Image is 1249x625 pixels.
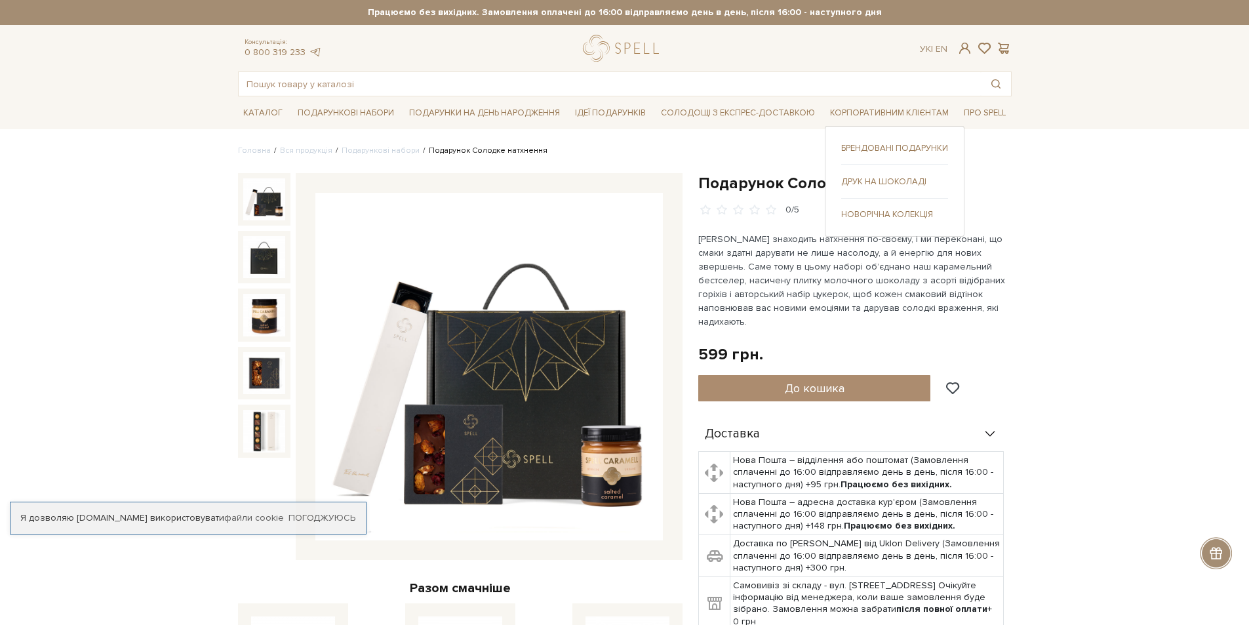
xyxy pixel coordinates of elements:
span: До кошика [785,381,844,395]
b: Працюємо без вихідних. [841,479,952,490]
div: 0/5 [785,204,799,216]
a: telegram [309,47,322,58]
img: Подарунок Солодке натхнення [243,352,285,394]
h1: Подарунок Солодке натхнення [698,173,1012,193]
a: Про Spell [959,103,1011,123]
div: 599 грн. [698,344,763,365]
b: після повної оплати [896,603,987,615]
a: Подарункові набори [292,103,399,123]
div: Каталог [825,126,964,237]
input: Пошук товару у каталозі [239,72,981,96]
a: Корпоративним клієнтам [825,103,954,123]
a: Брендовані подарунки [841,142,948,154]
td: Доставка по [PERSON_NAME] від Uklon Delivery (Замовлення сплаченні до 16:00 відправляємо день в д... [730,535,1004,577]
img: Подарунок Солодке натхнення [315,193,663,540]
td: Нова Пошта – відділення або поштомат (Замовлення сплаченні до 16:00 відправляємо день в день, піс... [730,452,1004,494]
div: Ук [920,43,947,55]
img: Подарунок Солодке натхнення [243,294,285,336]
img: Подарунок Солодке натхнення [243,410,285,452]
span: Доставка [705,428,760,440]
img: Подарунок Солодке натхнення [243,178,285,220]
p: [PERSON_NAME] знаходить натхнення по-своєму, і ми переконані, що смаки здатні дарувати не лише на... [698,232,1006,329]
button: Пошук товару у каталозі [981,72,1011,96]
button: До кошика [698,375,931,401]
a: Каталог [238,103,288,123]
a: 0 800 319 233 [245,47,306,58]
a: Новорічна колекція [841,209,948,220]
span: | [931,43,933,54]
li: Подарунок Солодке натхнення [420,145,547,157]
strong: Працюємо без вихідних. Замовлення оплачені до 16:00 відправляємо день в день, після 16:00 - насту... [238,7,1012,18]
a: logo [583,35,665,62]
div: Я дозволяю [DOMAIN_NAME] використовувати [10,512,366,524]
a: En [936,43,947,54]
div: Разом смачніше [238,580,683,597]
a: Головна [238,146,271,155]
span: Консультація: [245,38,322,47]
a: Солодощі з експрес-доставкою [656,102,820,124]
a: Друк на шоколаді [841,176,948,188]
img: Подарунок Солодке натхнення [243,236,285,278]
b: Працюємо без вихідних. [844,520,955,531]
a: файли cookie [224,512,284,523]
a: Погоджуюсь [288,512,355,524]
a: Вся продукція [280,146,332,155]
a: Ідеї подарунків [570,103,651,123]
a: Подарункові набори [342,146,420,155]
a: Подарунки на День народження [404,103,565,123]
td: Нова Пошта – адресна доставка кур'єром (Замовлення сплаченні до 16:00 відправляємо день в день, п... [730,493,1004,535]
